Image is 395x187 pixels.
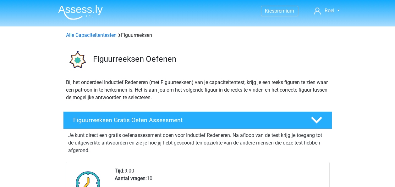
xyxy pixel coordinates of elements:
[115,168,124,174] b: Tijd:
[66,79,329,101] p: Bij het onderdeel Inductief Redeneren (met Figuurreeksen) van je capaciteitentest, krijg je een r...
[68,132,327,154] p: Je kunt direct een gratis oefenassessment doen voor Inductief Redeneren. Na afloop van de test kr...
[66,32,117,38] a: Alle Capaciteitentesten
[265,8,274,14] span: Kies
[93,54,327,64] h3: Figuurreeksen Oefenen
[63,47,90,73] img: figuurreeksen
[61,111,335,129] a: Figuurreeksen Gratis Oefen Assessment
[115,175,147,181] b: Aantal vragen:
[325,8,334,14] span: Roel
[58,5,103,20] img: Assessly
[63,31,332,39] div: Figuurreeksen
[311,7,342,14] a: Roel
[261,7,298,15] a: Kiespremium
[73,116,301,124] h4: Figuurreeksen Gratis Oefen Assessment
[274,8,294,14] span: premium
